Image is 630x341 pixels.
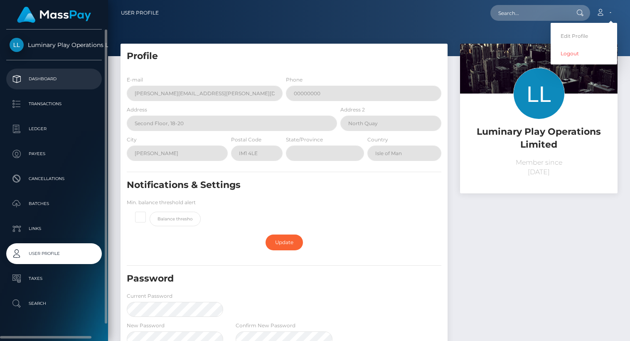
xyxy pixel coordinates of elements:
input: Search... [490,5,568,21]
a: Logout [551,46,617,61]
img: ... [460,44,618,148]
p: Links [10,222,98,235]
a: Search [6,293,102,314]
a: Links [6,218,102,239]
label: Postal Code [231,136,261,143]
p: Taxes [10,272,98,285]
a: Taxes [6,268,102,289]
p: Member since [DATE] [466,158,611,178]
h5: Profile [127,50,441,63]
h5: Luminary Play Operations Limited [466,126,611,151]
a: Payees [6,143,102,164]
a: Update [266,235,303,250]
a: User Profile [121,4,159,22]
p: Ledger [10,123,98,135]
label: Address [127,106,147,114]
a: Dashboard [6,69,102,89]
p: Transactions [10,98,98,110]
a: Edit Profile [551,28,617,44]
img: Luminary Play Operations Limited [10,38,24,52]
a: User Profile [6,243,102,264]
label: Min. balance threshold alert [127,199,196,206]
label: New Password [127,322,165,329]
a: Cancellations [6,168,102,189]
p: Search [10,297,98,310]
label: Confirm New Password [236,322,295,329]
a: Ledger [6,119,102,139]
p: Batches [10,198,98,210]
label: State/Province [286,136,323,143]
p: User Profile [10,247,98,260]
label: City [127,136,137,143]
img: MassPay Logo [17,7,91,23]
a: Batches [6,193,102,214]
a: Transactions [6,94,102,114]
label: Current Password [127,292,172,300]
h5: Password [127,272,391,285]
label: Address 2 [340,106,365,114]
p: Payees [10,148,98,160]
label: Country [367,136,388,143]
p: Cancellations [10,173,98,185]
h5: Notifications & Settings [127,179,391,192]
span: Luminary Play Operations Limited [6,41,102,49]
p: Dashboard [10,73,98,85]
label: Phone [286,76,303,84]
label: E-mail [127,76,143,84]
